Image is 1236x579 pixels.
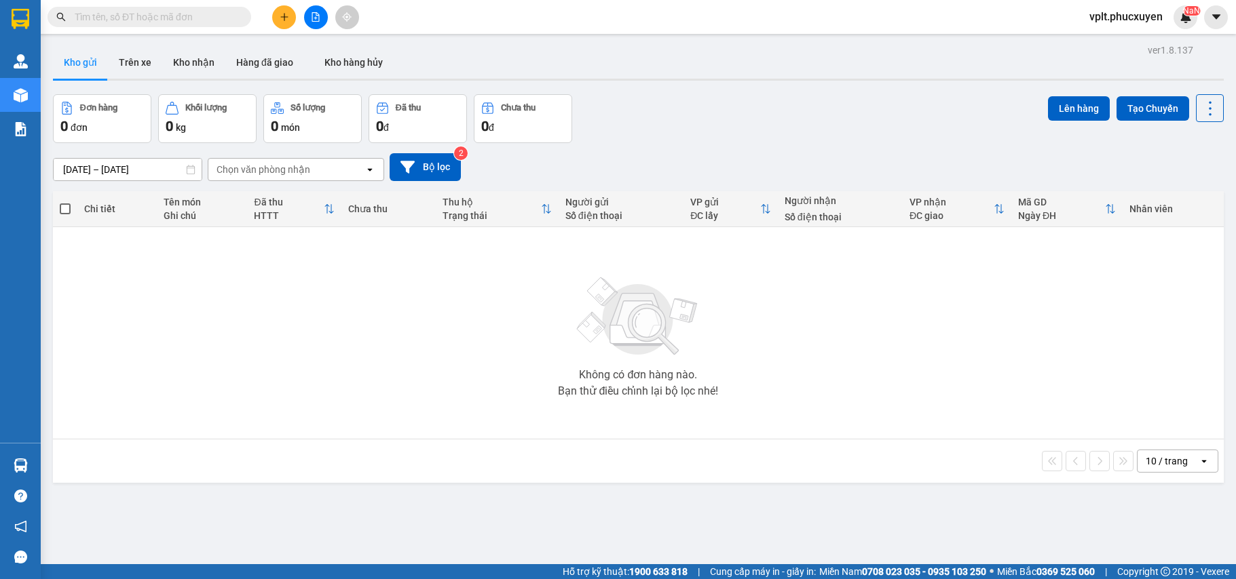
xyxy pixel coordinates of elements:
[1161,567,1170,576] span: copyright
[324,57,383,68] span: Kho hàng hủy
[579,370,697,380] div: Không có đơn hàng nào.
[910,197,994,207] div: VP nhận
[1117,96,1189,121] button: Tạo Chuyến
[176,122,186,133] span: kg
[342,12,352,22] span: aim
[166,118,173,134] span: 0
[247,191,341,227] th: Toggle SortBy
[454,146,468,160] sup: 2
[348,203,429,214] div: Chưa thu
[311,12,320,22] span: file-add
[690,197,760,207] div: VP gửi
[162,46,225,79] button: Kho nhận
[1105,564,1107,579] span: |
[80,103,117,113] div: Đơn hàng
[60,118,68,134] span: 0
[158,94,257,143] button: Khối lượng0kg
[56,12,66,22] span: search
[910,210,994,221] div: ĐC giao
[291,103,325,113] div: Số lượng
[629,566,688,577] strong: 1900 633 818
[903,191,1011,227] th: Toggle SortBy
[474,94,572,143] button: Chưa thu0đ
[84,203,150,214] div: Chi tiết
[1129,203,1217,214] div: Nhân viên
[1180,11,1192,23] img: icon-new-feature
[565,210,677,221] div: Số điện thoại
[271,118,278,134] span: 0
[71,122,88,133] span: đơn
[14,490,27,502] span: question-circle
[710,564,816,579] span: Cung cấp máy in - giấy in:
[481,118,489,134] span: 0
[75,9,235,24] input: Tìm tên, số ĐT hoặc mã đơn
[14,551,27,563] span: message
[1199,456,1210,466] svg: open
[54,159,202,180] input: Select a date range.
[1210,11,1222,23] span: caret-down
[819,564,986,579] span: Miền Nam
[1011,191,1123,227] th: Toggle SortBy
[570,269,706,364] img: svg+xml;base64,PHN2ZyBjbGFzcz0ibGlzdC1wbHVnX19zdmciIHhtbG5zPSJodHRwOi8vd3d3LnczLm9yZy8yMDAwL3N2Zy...
[396,103,421,113] div: Đã thu
[1148,43,1193,58] div: ver 1.8.137
[436,191,559,227] th: Toggle SortBy
[14,520,27,533] span: notification
[254,197,324,207] div: Đã thu
[390,153,461,181] button: Bộ lọc
[443,210,541,221] div: Trạng thái
[862,566,986,577] strong: 0708 023 035 - 0935 103 250
[565,197,677,207] div: Người gửi
[1204,5,1228,29] button: caret-down
[217,163,310,176] div: Chọn văn phòng nhận
[558,386,718,397] div: Bạn thử điều chỉnh lại bộ lọc nhé!
[263,94,362,143] button: Số lượng0món
[1048,96,1110,121] button: Lên hàng
[383,122,389,133] span: đ
[108,46,162,79] button: Trên xe
[364,164,375,175] svg: open
[990,569,994,574] span: ⚪️
[785,195,896,206] div: Người nhận
[1036,566,1095,577] strong: 0369 525 060
[683,191,778,227] th: Toggle SortBy
[785,212,896,222] div: Số điện thoại
[14,122,28,136] img: solution-icon
[53,46,108,79] button: Kho gửi
[563,564,688,579] span: Hỗ trợ kỹ thuật:
[1146,454,1188,468] div: 10 / trang
[164,197,240,207] div: Tên món
[14,88,28,102] img: warehouse-icon
[1018,197,1105,207] div: Mã GD
[281,122,300,133] span: món
[997,564,1095,579] span: Miền Bắc
[1079,8,1174,25] span: vplt.phucxuyen
[185,103,227,113] div: Khối lượng
[501,103,536,113] div: Chưa thu
[254,210,324,221] div: HTTT
[304,5,328,29] button: file-add
[12,9,29,29] img: logo-vxr
[280,12,289,22] span: plus
[489,122,494,133] span: đ
[272,5,296,29] button: plus
[164,210,240,221] div: Ghi chú
[14,458,28,473] img: warehouse-icon
[1183,6,1200,16] sup: NaN
[53,94,151,143] button: Đơn hàng0đơn
[690,210,760,221] div: ĐC lấy
[698,564,700,579] span: |
[376,118,383,134] span: 0
[1018,210,1105,221] div: Ngày ĐH
[335,5,359,29] button: aim
[225,46,304,79] button: Hàng đã giao
[14,54,28,68] img: warehouse-icon
[443,197,541,207] div: Thu hộ
[369,94,467,143] button: Đã thu0đ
